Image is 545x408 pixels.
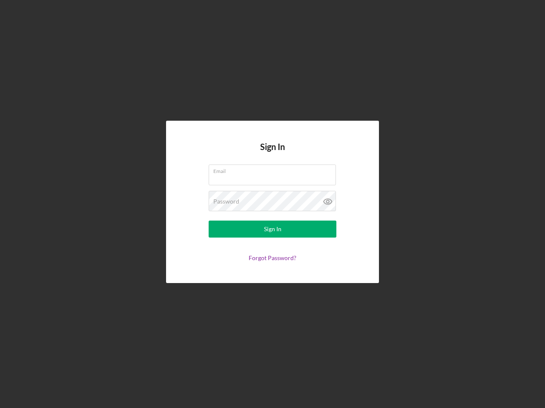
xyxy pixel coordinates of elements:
button: Sign In [209,221,336,238]
div: Sign In [264,221,281,238]
label: Email [213,165,336,174]
h4: Sign In [260,142,285,164]
a: Forgot Password? [249,254,296,261]
label: Password [213,198,239,205]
